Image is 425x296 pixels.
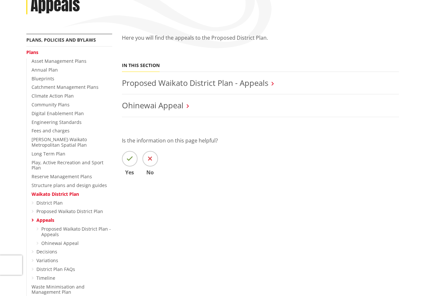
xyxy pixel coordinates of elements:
[41,226,111,237] a: Proposed Waikato District Plan - Appeals
[32,93,74,99] a: Climate Action Plan
[36,200,63,206] a: District Plan
[122,63,160,68] h5: In this section
[32,136,87,148] a: [PERSON_NAME]-Waikato Metropolitan Spatial Plan
[32,67,58,73] a: Annual Plan
[32,84,99,90] a: Catchment Management Plans
[32,128,70,134] a: Fees and charges
[32,159,103,171] a: Play, Active Recreation and Sport Plan
[32,182,107,188] a: Structure plans and design guides
[41,240,79,246] a: Ohinewai Appeal
[32,119,82,125] a: Engineering Standards
[36,257,58,263] a: Variations
[122,77,268,88] a: Proposed Waikato District Plan - Appeals
[32,110,84,116] a: Digital Enablement Plan
[36,275,55,281] a: Timeline
[32,151,65,157] a: Long Term Plan
[26,49,38,55] a: Plans
[36,266,75,272] a: District Plan FAQs
[36,208,103,214] a: Proposed Waikato District Plan
[32,191,79,197] a: Waikato District Plan
[32,101,70,108] a: Community Plans
[36,217,54,223] a: Appeals
[32,75,54,82] a: Blueprints
[142,170,158,175] span: No
[32,58,86,64] a: Asset Management Plans
[36,249,57,255] a: Decisions
[122,137,399,144] p: Is the information on this page helpful?
[32,173,92,180] a: Reserve Management Plans
[122,170,138,175] span: Yes
[26,37,96,43] a: Plans, policies and bylaws
[395,269,418,292] iframe: Messenger Launcher
[32,284,85,295] a: Waste Minimisation and Management Plan
[122,34,399,42] p: Here you will find the appeals to the Proposed District Plan.
[122,100,183,111] a: Ohinewai Appeal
